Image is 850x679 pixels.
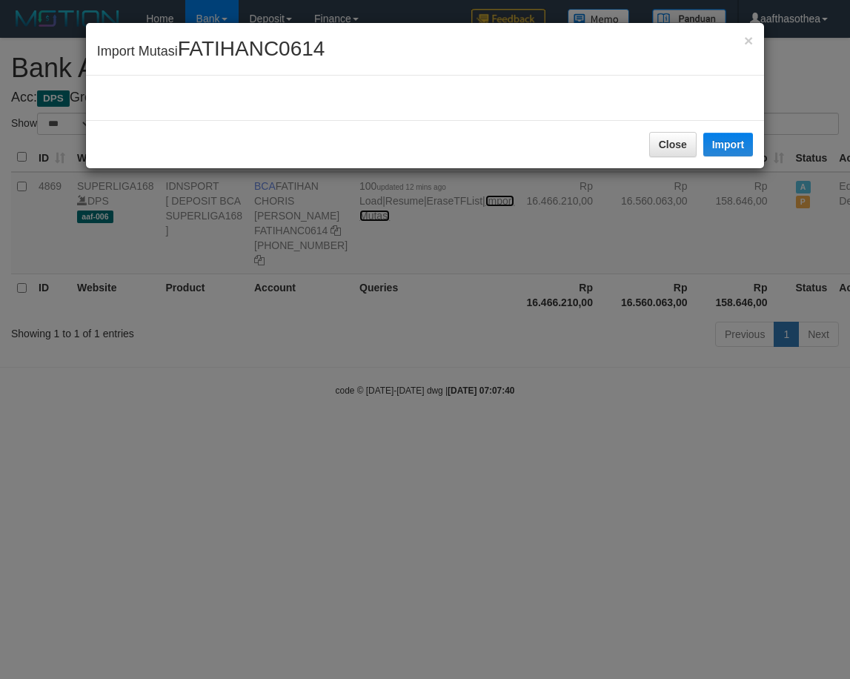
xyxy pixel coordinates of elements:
[744,33,753,48] button: Close
[703,133,754,156] button: Import
[744,32,753,49] span: ×
[97,44,325,59] span: Import Mutasi
[649,132,697,157] button: Close
[178,37,325,60] span: FATIHANC0614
